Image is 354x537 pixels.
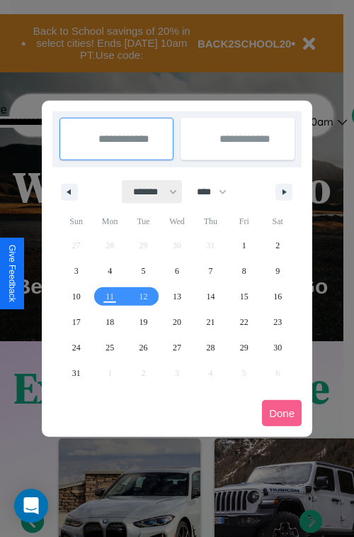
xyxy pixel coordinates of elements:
span: 3 [74,258,79,284]
span: Sat [261,210,295,233]
button: 17 [59,309,93,335]
button: 15 [227,284,261,309]
button: 5 [127,258,160,284]
button: 4 [93,258,126,284]
button: 19 [127,309,160,335]
span: 19 [139,309,148,335]
span: 2 [275,233,280,258]
button: 6 [160,258,193,284]
span: 25 [105,335,114,360]
span: 21 [206,309,215,335]
span: Mon [93,210,126,233]
button: 24 [59,335,93,360]
span: 4 [108,258,112,284]
span: 1 [242,233,246,258]
button: 12 [127,284,160,309]
div: Give Feedback [7,245,17,302]
button: 10 [59,284,93,309]
span: 13 [173,284,181,309]
span: 28 [206,335,215,360]
button: 26 [127,335,160,360]
button: 9 [261,258,295,284]
button: 20 [160,309,193,335]
button: 23 [261,309,295,335]
button: 28 [194,335,227,360]
span: Thu [194,210,227,233]
button: 29 [227,335,261,360]
span: 18 [105,309,114,335]
span: 30 [273,335,282,360]
span: Sun [59,210,93,233]
button: 21 [194,309,227,335]
div: Open Intercom Messenger [14,489,48,523]
span: 16 [273,284,282,309]
span: Wed [160,210,193,233]
button: 16 [261,284,295,309]
button: 30 [261,335,295,360]
button: 27 [160,335,193,360]
button: 8 [227,258,261,284]
span: 8 [242,258,246,284]
span: Tue [127,210,160,233]
span: 17 [72,309,81,335]
span: 26 [139,335,148,360]
button: 31 [59,360,93,386]
span: 24 [72,335,81,360]
span: 14 [206,284,215,309]
button: 14 [194,284,227,309]
button: 1 [227,233,261,258]
span: 31 [72,360,81,386]
button: 18 [93,309,126,335]
span: 9 [275,258,280,284]
button: 11 [93,284,126,309]
button: 25 [93,335,126,360]
span: 15 [240,284,249,309]
span: 22 [240,309,249,335]
button: 13 [160,284,193,309]
button: Done [262,400,302,426]
span: 7 [208,258,212,284]
span: 29 [240,335,249,360]
button: 2 [261,233,295,258]
span: Fri [227,210,261,233]
span: 23 [273,309,282,335]
button: 22 [227,309,261,335]
span: 27 [173,335,181,360]
button: 3 [59,258,93,284]
span: 11 [105,284,114,309]
span: 10 [72,284,81,309]
span: 12 [139,284,148,309]
button: 7 [194,258,227,284]
span: 5 [142,258,146,284]
span: 6 [175,258,179,284]
span: 20 [173,309,181,335]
